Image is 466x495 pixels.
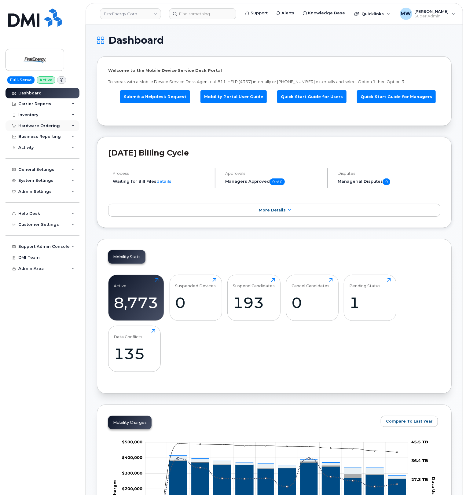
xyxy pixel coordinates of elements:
tspan: $500,000 [122,439,142,444]
h4: Disputes [338,171,440,176]
tspan: $300,000 [122,471,142,475]
p: Welcome to the Mobile Device Service Desk Portal [108,68,440,73]
tspan: 45.5 TB [411,439,428,444]
div: Pending Status [350,278,381,288]
a: Quick Start Guide for Managers [357,90,436,103]
a: Active8,773 [114,278,159,317]
div: 135 [114,345,155,363]
span: Dashboard [108,36,164,45]
div: Suspend Candidates [233,278,275,288]
button: Compare To Last Year [381,416,438,427]
a: Data Conflicts135 [114,329,155,368]
g: $0 [122,439,142,444]
span: More Details [259,208,286,212]
div: 193 [233,294,275,312]
a: Suspended Devices0 [175,278,216,317]
iframe: Messenger Launcher [439,468,461,490]
div: Active [114,278,127,288]
tspan: 36.4 TB [411,458,428,463]
span: 0 [383,178,390,185]
a: Mobility Portal User Guide [200,90,267,103]
div: Suspended Devices [175,278,216,288]
h5: Managers Approved [225,178,322,185]
tspan: $400,000 [122,455,142,460]
p: To speak with a Mobile Device Service Desk Agent call 811-HELP (4357) internally or [PHONE_NUMBER... [108,79,440,85]
g: $0 [122,486,142,491]
a: Pending Status1 [350,278,391,317]
a: Suspend Candidates193 [233,278,275,317]
span: 0 of 0 [270,178,285,185]
a: Cancel Candidates0 [292,278,333,317]
h4: Process [113,171,210,176]
h4: Approvals [225,171,322,176]
g: $0 [122,455,142,460]
h2: [DATE] Billing Cycle [108,148,440,157]
a: details [156,179,171,184]
a: Quick Start Guide for Users [277,90,347,103]
div: Cancel Candidates [292,278,329,288]
li: Waiting for Bill Files [113,178,210,184]
div: Data Conflicts [114,329,143,339]
a: Submit a Helpdesk Request [120,90,190,103]
div: 0 [175,294,216,312]
tspan: 27.3 TB [411,477,428,482]
div: 1 [350,294,391,312]
h5: Managerial Disputes [338,178,440,185]
tspan: $200,000 [122,486,142,491]
div: 8,773 [114,294,159,312]
g: $0 [122,471,142,475]
div: 0 [292,294,333,312]
span: Compare To Last Year [386,418,433,424]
